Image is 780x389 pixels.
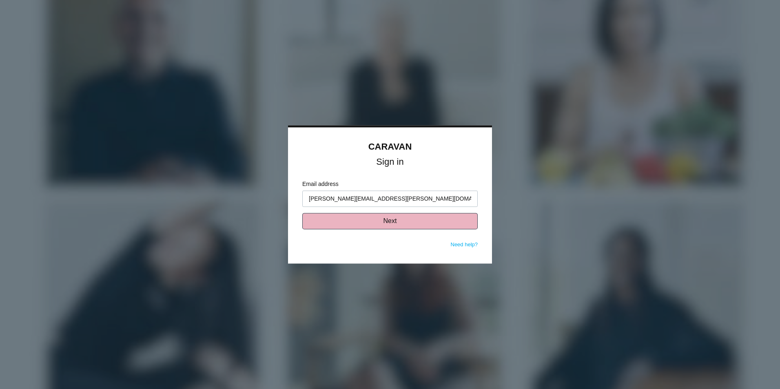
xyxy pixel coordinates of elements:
input: Enter your email address [302,191,478,207]
h1: Sign in [302,159,478,166]
button: Next [302,213,478,230]
label: Email address [302,180,478,189]
a: CARAVAN [368,141,412,152]
a: Need help? [451,242,478,248]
